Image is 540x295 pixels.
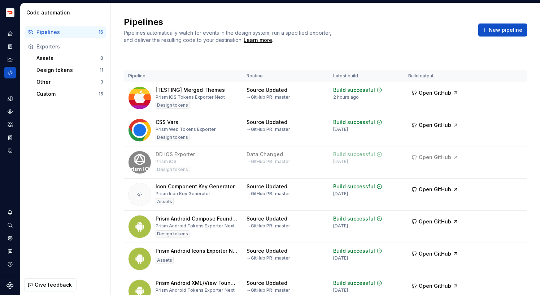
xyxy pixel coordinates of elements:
[272,287,274,293] span: |
[100,67,103,73] div: 11
[156,247,238,255] div: Prism Android Icons Exporter Next
[419,89,451,97] span: Open GitHub
[247,215,287,222] div: Source Updated
[4,41,16,52] a: Documentation
[272,127,274,132] span: |
[156,159,177,164] div: Prism iOS
[333,247,375,255] div: Build successful
[34,76,106,88] button: Other3
[34,52,106,64] button: Assets8
[124,30,333,43] span: Pipelines automatically watch for events in the design system, run a specified exporter, and deli...
[272,159,274,164] span: |
[333,223,348,229] div: [DATE]
[247,279,287,287] div: Source Updated
[156,257,174,264] div: Assets
[247,255,290,261] div: → GitHub PR master
[333,183,375,190] div: Build successful
[408,284,462,290] a: Open GitHub
[408,183,462,196] button: Open GitHub
[419,282,451,290] span: Open GitHub
[333,151,375,158] div: Build successful
[4,54,16,65] a: Analytics
[156,102,190,109] div: Design tokens
[124,16,470,28] h2: Pipelines
[272,191,274,196] span: |
[408,247,462,260] button: Open GitHub
[478,23,527,37] button: New pipeline
[156,94,225,100] div: Prism iOS Tokens Exporter Next
[4,245,16,257] button: Contact support
[408,279,462,292] button: Open GitHub
[24,278,77,291] button: Give feedback
[156,183,235,190] div: Icon Component Key Generator
[25,26,106,38] a: Pipelines16
[408,155,462,161] a: Open GitHub
[333,279,375,287] div: Build successful
[156,198,174,205] div: Assets
[4,219,16,231] button: Search ⌘K
[156,134,190,141] div: Design tokens
[4,119,16,131] a: Assets
[333,191,348,197] div: [DATE]
[99,29,103,35] div: 16
[4,106,16,117] a: Components
[247,223,290,229] div: → GitHub PR master
[4,28,16,39] a: Home
[99,91,103,97] div: 15
[156,151,195,158] div: DD iOS Exporter
[4,93,16,104] div: Design tokens
[34,64,106,76] button: Design tokens11
[333,215,375,222] div: Build successful
[35,281,72,288] span: Give feedback
[36,90,99,98] div: Custom
[36,29,99,36] div: Pipelines
[4,145,16,157] a: Data sources
[333,94,359,100] div: 2 hours ago
[36,43,103,50] div: Exporters
[489,26,522,34] span: New pipeline
[244,37,272,44] a: Learn more
[156,279,238,287] div: Prism Android XML/View Foundations
[419,154,451,161] span: Open GitHub
[26,9,108,16] div: Code automation
[419,218,451,225] span: Open GitHub
[408,119,462,132] button: Open GitHub
[333,255,348,261] div: [DATE]
[419,250,451,257] span: Open GitHub
[4,232,16,244] div: Settings
[247,287,290,293] div: → GitHub PR master
[156,86,225,94] div: [TESTING] Merged Themes
[242,70,329,82] th: Routine
[247,94,290,100] div: → GitHub PR master
[408,151,462,164] button: Open GitHub
[156,287,235,293] div: Prism Android Tokens Exporter Next
[333,127,348,132] div: [DATE]
[156,127,216,132] div: Prism Web Tokens Exporter
[6,282,14,289] svg: Supernova Logo
[4,132,16,144] a: Storybook stories
[156,119,178,126] div: CSS Vars
[156,191,210,197] div: Prism Icon Key Generator
[408,123,462,129] a: Open GitHub
[272,94,274,100] span: |
[247,247,287,255] div: Source Updated
[247,86,287,94] div: Source Updated
[404,70,467,82] th: Build output
[408,219,462,226] a: Open GitHub
[156,215,238,222] div: Prism Android Compose Foundations
[408,187,462,193] a: Open GitHub
[247,127,290,132] div: → GitHub PR master
[156,166,190,173] div: Design tokens
[4,206,16,218] button: Notifications
[333,159,348,164] div: [DATE]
